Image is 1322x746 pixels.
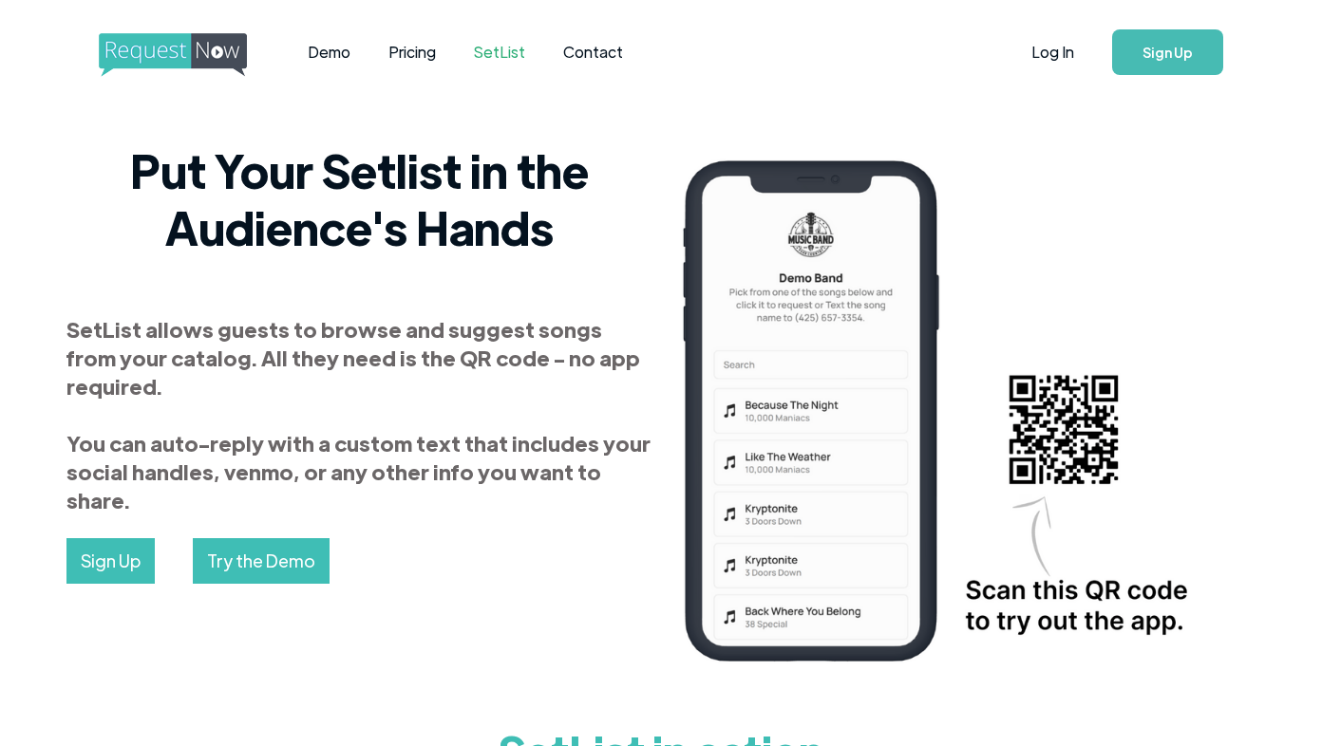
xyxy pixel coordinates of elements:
[544,23,642,82] a: Contact
[289,23,369,82] a: Demo
[99,33,241,71] a: home
[66,315,651,513] strong: SetList allows guests to browse and suggest songs from your catalog. All they need is the QR code...
[369,23,455,82] a: Pricing
[1112,29,1223,75] a: Sign Up
[66,538,155,584] a: Sign Up
[66,141,652,255] h2: Put Your Setlist in the Audience's Hands
[99,33,282,77] img: requestnow logo
[193,538,330,584] a: Try the Demo
[1012,19,1093,85] a: Log In
[455,23,544,82] a: SetList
